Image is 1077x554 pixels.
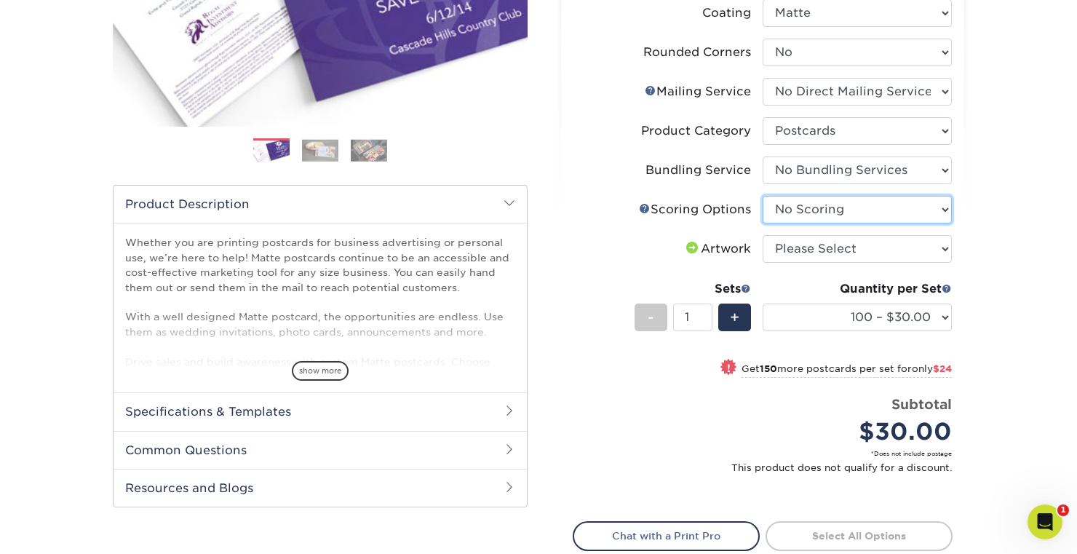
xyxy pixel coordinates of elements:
small: *Does not include postage [584,449,952,458]
div: $30.00 [774,414,952,449]
span: $24 [933,363,952,374]
h2: Specifications & Templates [114,392,527,430]
h2: Resources and Blogs [114,469,527,507]
p: Whether you are printing postcards for business advertising or personal use, we’re here to help! ... [125,235,515,413]
h2: Common Questions [114,431,527,469]
div: Coating [702,4,751,22]
div: Quantity per Set [763,280,952,298]
a: Chat with a Print Pro [573,521,760,550]
div: Mailing Service [645,83,751,100]
small: Get more postcards per set for [742,363,952,378]
div: Scoring Options [639,201,751,218]
span: only [912,363,952,374]
iframe: Intercom live chat [1028,504,1062,539]
img: Postcards 02 [302,139,338,162]
a: Select All Options [766,521,953,550]
span: 1 [1057,504,1069,516]
img: Postcards 01 [253,139,290,165]
img: Postcards 03 [351,139,387,162]
span: show more [292,361,349,381]
div: Sets [635,280,751,298]
span: ! [727,360,731,376]
div: Bundling Service [645,162,751,179]
div: Rounded Corners [643,44,751,61]
div: Product Category [641,122,751,140]
small: This product does not qualify for a discount. [584,461,952,475]
span: - [648,306,654,328]
span: + [730,306,739,328]
strong: 150 [760,363,777,374]
div: Artwork [683,240,751,258]
strong: Subtotal [891,396,952,412]
h2: Product Description [114,186,527,223]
